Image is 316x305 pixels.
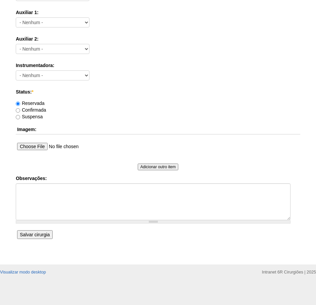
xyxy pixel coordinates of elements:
input: Reservada [16,102,20,106]
input: Confirmada [16,108,20,113]
span: Este campo é obrigatório. [32,89,34,95]
th: Imagem: [16,125,300,134]
input: Adicionar outro item [138,164,179,170]
label: Status: [16,88,300,95]
input: Suspensa [16,115,20,119]
div: Intranet 6R Cirurgiões | 2025 [262,269,316,276]
label: Observações: [16,175,300,182]
label: Reservada [16,101,45,106]
input: Salvar cirurgia [17,230,52,239]
label: Instrumentadora: [16,62,300,69]
label: Suspensa [16,114,43,119]
label: Confirmada [16,107,46,113]
label: Auxiliar 2: [16,36,300,42]
label: Auxiliar 1: [16,9,300,16]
